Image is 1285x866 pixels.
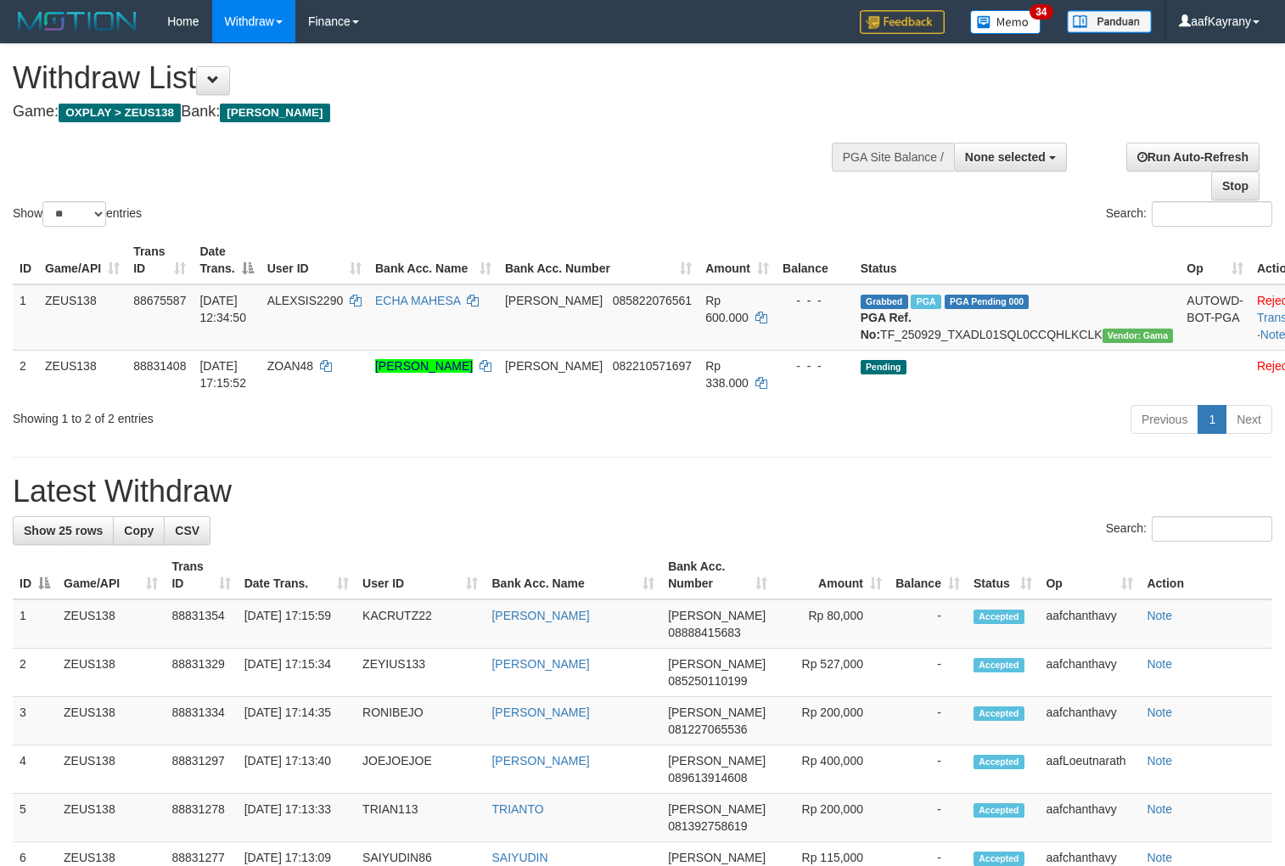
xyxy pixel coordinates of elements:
[261,236,368,284] th: User ID: activate to sort column ascending
[668,723,747,736] span: Copy 081227065536 to clipboard
[220,104,329,122] span: [PERSON_NAME]
[13,403,523,427] div: Showing 1 to 2 of 2 entries
[491,851,547,864] a: SAIYUDIN
[854,284,1181,351] td: TF_250929_TXADL01SQL0CCQHLKCLK
[776,236,854,284] th: Balance
[889,649,967,697] td: -
[668,851,766,864] span: [PERSON_NAME]
[13,794,57,842] td: 5
[13,201,142,227] label: Show entries
[1147,609,1172,622] a: Note
[783,292,847,309] div: - - -
[774,599,889,649] td: Rp 80,000
[491,802,543,816] a: TRIANTO
[668,706,766,719] span: [PERSON_NAME]
[175,524,199,537] span: CSV
[505,359,603,373] span: [PERSON_NAME]
[165,551,237,599] th: Trans ID: activate to sort column ascending
[498,236,699,284] th: Bank Acc. Number: activate to sort column ascending
[42,201,106,227] select: Showentries
[133,294,186,307] span: 88675587
[613,294,692,307] span: Copy 085822076561 to clipboard
[13,516,114,545] a: Show 25 rows
[774,697,889,745] td: Rp 200,000
[505,294,603,307] span: [PERSON_NAME]
[1152,516,1272,542] input: Search:
[38,284,126,351] td: ZEUS138
[854,236,1181,284] th: Status
[861,311,912,341] b: PGA Ref. No:
[199,359,246,390] span: [DATE] 17:15:52
[974,658,1024,672] span: Accepted
[832,143,954,172] div: PGA Site Balance /
[491,609,589,622] a: [PERSON_NAME]
[668,674,747,688] span: Copy 085250110199 to clipboard
[668,626,741,639] span: Copy 08888415683 to clipboard
[1039,794,1140,842] td: aafchanthavy
[1039,551,1140,599] th: Op: activate to sort column ascending
[1039,599,1140,649] td: aafchanthavy
[13,61,839,95] h1: Withdraw List
[1211,172,1260,200] a: Stop
[1039,745,1140,794] td: aafLoeutnarath
[705,359,749,390] span: Rp 338.000
[13,236,38,284] th: ID
[1198,405,1226,434] a: 1
[1180,284,1250,351] td: AUTOWD-BOT-PGA
[974,852,1024,866] span: Accepted
[1039,649,1140,697] td: aafchanthavy
[1147,802,1172,816] a: Note
[613,359,692,373] span: Copy 082210571697 to clipboard
[13,649,57,697] td: 2
[668,754,766,768] span: [PERSON_NAME]
[165,794,237,842] td: 88831278
[974,755,1024,769] span: Accepted
[774,794,889,842] td: Rp 200,000
[356,697,485,745] td: RONIBEJO
[13,551,57,599] th: ID: activate to sort column descending
[267,359,313,373] span: ZOAN48
[1140,551,1272,599] th: Action
[238,599,356,649] td: [DATE] 17:15:59
[59,104,181,122] span: OXPLAY > ZEUS138
[889,745,967,794] td: -
[1030,4,1052,20] span: 34
[199,294,246,324] span: [DATE] 12:34:50
[668,657,766,671] span: [PERSON_NAME]
[860,10,945,34] img: Feedback.jpg
[57,697,165,745] td: ZEUS138
[133,359,186,373] span: 88831408
[974,706,1024,721] span: Accepted
[57,599,165,649] td: ZEUS138
[124,524,154,537] span: Copy
[889,697,967,745] td: -
[375,359,473,373] a: [PERSON_NAME]
[165,599,237,649] td: 88831354
[491,754,589,768] a: [PERSON_NAME]
[165,697,237,745] td: 88831334
[13,104,839,121] h4: Game: Bank:
[238,745,356,794] td: [DATE] 17:13:40
[1067,10,1152,33] img: panduan.png
[1180,236,1250,284] th: Op: activate to sort column ascending
[13,350,38,398] td: 2
[889,794,967,842] td: -
[783,357,847,374] div: - - -
[974,803,1024,818] span: Accepted
[1106,201,1272,227] label: Search:
[13,745,57,794] td: 4
[668,802,766,816] span: [PERSON_NAME]
[238,697,356,745] td: [DATE] 17:14:35
[375,294,460,307] a: ECHA MAHESA
[699,236,776,284] th: Amount: activate to sort column ascending
[911,295,940,309] span: Marked by aafpengsreynich
[1226,405,1272,434] a: Next
[24,524,103,537] span: Show 25 rows
[368,236,498,284] th: Bank Acc. Name: activate to sort column ascending
[38,350,126,398] td: ZEUS138
[491,706,589,719] a: [PERSON_NAME]
[165,649,237,697] td: 88831329
[356,649,485,697] td: ZEYIUS133
[1147,851,1172,864] a: Note
[193,236,260,284] th: Date Trans.: activate to sort column descending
